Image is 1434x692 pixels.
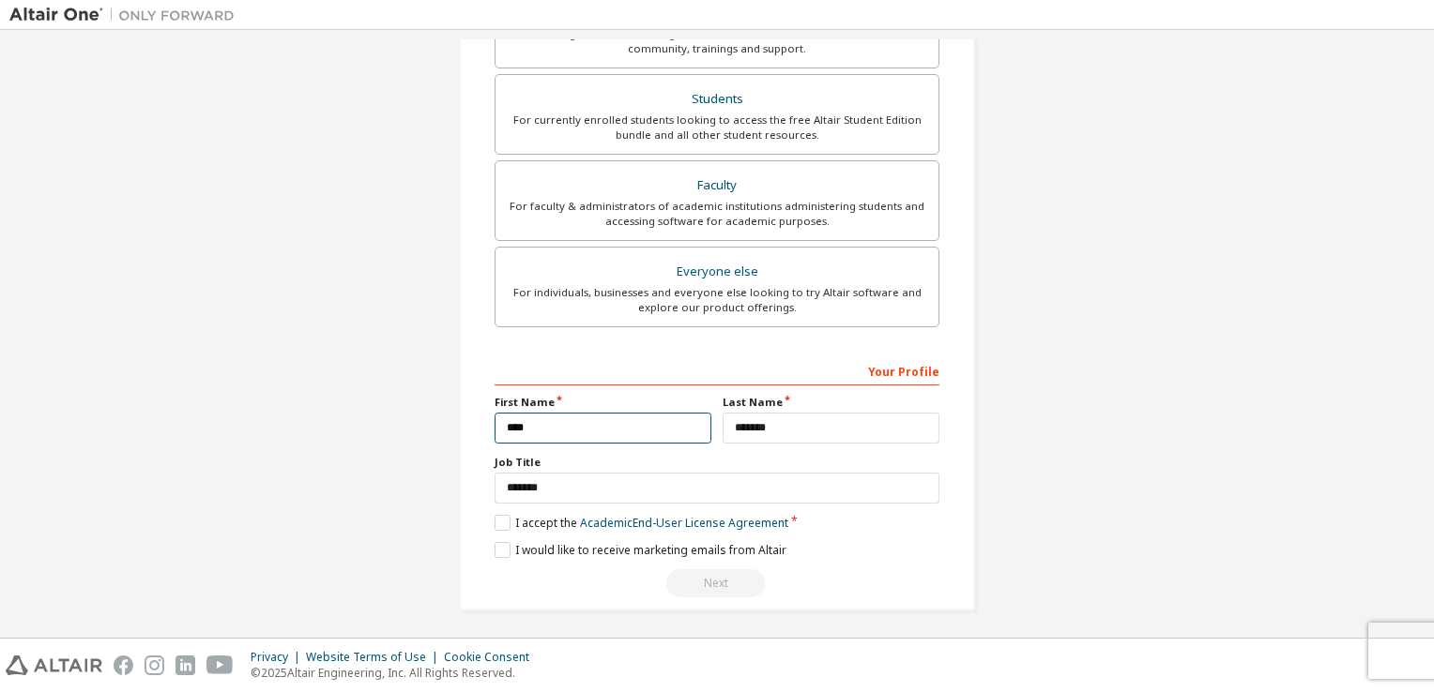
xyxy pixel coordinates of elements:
[507,259,927,285] div: Everyone else
[507,26,927,56] div: For existing customers looking to access software downloads, HPC resources, community, trainings ...
[495,542,786,558] label: I would like to receive marketing emails from Altair
[507,199,927,229] div: For faculty & administrators of academic institutions administering students and accessing softwa...
[145,655,164,675] img: instagram.svg
[580,515,788,531] a: Academic End-User License Agreement
[175,655,195,675] img: linkedin.svg
[723,395,939,410] label: Last Name
[507,285,927,315] div: For individuals, businesses and everyone else looking to try Altair software and explore our prod...
[495,455,939,470] label: Job Title
[507,86,927,113] div: Students
[444,650,541,665] div: Cookie Consent
[495,569,939,597] div: Read and acccept EULA to continue
[251,665,541,681] p: © 2025 Altair Engineering, Inc. All Rights Reserved.
[507,113,927,143] div: For currently enrolled students looking to access the free Altair Student Edition bundle and all ...
[495,355,939,385] div: Your Profile
[495,395,711,410] label: First Name
[251,650,306,665] div: Privacy
[6,655,102,675] img: altair_logo.svg
[306,650,444,665] div: Website Terms of Use
[114,655,133,675] img: facebook.svg
[206,655,234,675] img: youtube.svg
[9,6,244,24] img: Altair One
[507,173,927,199] div: Faculty
[495,515,788,531] label: I accept the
